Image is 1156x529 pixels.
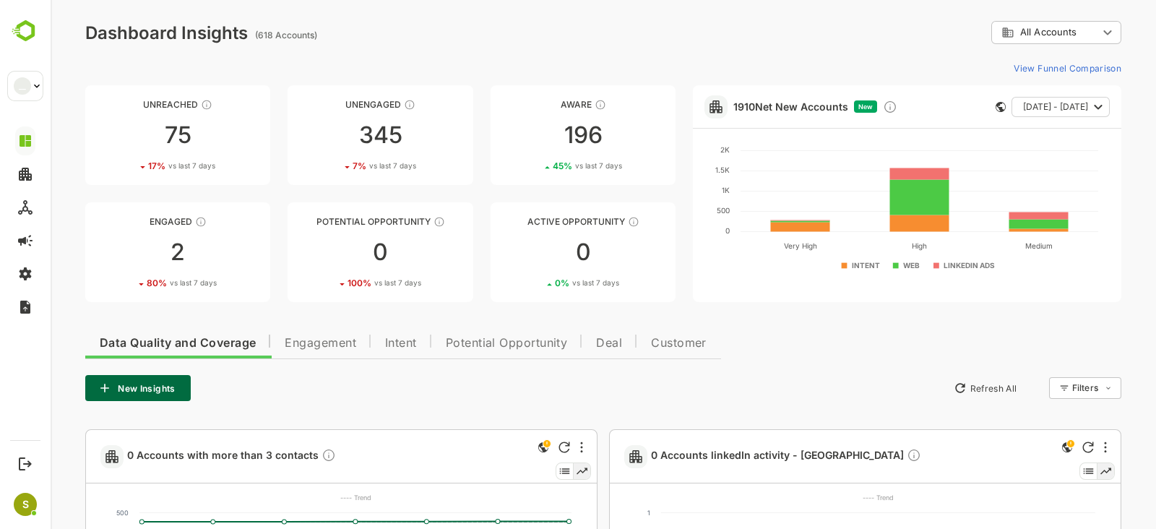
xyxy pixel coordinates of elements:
span: vs last 7 days [119,278,166,288]
div: These accounts have not shown enough engagement and need nurturing [353,99,365,111]
button: View Funnel Comparison [957,56,1071,79]
div: 100 % [297,278,371,288]
span: 0 Accounts with more than 3 contacts [77,448,285,465]
button: New Insights [35,375,140,401]
text: 0 [675,226,679,235]
span: vs last 7 days [525,160,571,171]
text: 2K [670,145,679,154]
div: Unreached [35,99,220,110]
div: 196 [440,124,625,147]
div: 0 % [504,278,569,288]
div: Description not present [856,448,871,465]
div: 80 % [96,278,166,288]
span: Intent [335,337,366,349]
div: __ [14,77,31,95]
a: Potential OpportunityThese accounts are MQAs and can be passed on to Inside Sales0100%vs last 7 days [237,202,422,302]
text: 500 [666,206,679,215]
a: EngagedThese accounts are warm, further nurturing would qualify them to MQAs280%vs last 7 days [35,202,220,302]
text: ---- Trend [812,494,843,502]
span: vs last 7 days [319,160,366,171]
div: Unengaged [237,99,422,110]
div: These accounts have not been engaged with for a defined time period [150,99,162,111]
div: 75 [35,124,220,147]
div: 345 [237,124,422,147]
span: Deal [545,337,571,349]
span: vs last 7 days [324,278,371,288]
span: All Accounts [970,27,1026,38]
div: 7 % [302,160,366,171]
div: More [1053,442,1056,453]
div: All Accounts [941,19,1071,47]
div: More [530,442,532,453]
span: Customer [600,337,656,349]
a: 0 Accounts linkedIn activity - [GEOGRAPHIC_DATA]Description not present [600,448,876,465]
a: 1910Net New Accounts [683,100,798,113]
div: 45 % [502,160,571,171]
text: ---- Trend [290,494,321,502]
div: Potential Opportunity [237,216,422,227]
div: These accounts are MQAs and can be passed on to Inside Sales [383,216,394,228]
div: Aware [440,99,625,110]
text: High [861,241,876,251]
a: UnengagedThese accounts have not shown enough engagement and need nurturing3457%vs last 7 days [237,85,422,185]
a: UnreachedThese accounts have not been engaged with for a defined time period7517%vs last 7 days [35,85,220,185]
a: 0 Accounts with more than 3 contactsDescription not present [77,448,291,465]
div: 2 [35,241,220,264]
span: vs last 7 days [522,278,569,288]
text: Very High [733,241,766,251]
a: Active OpportunityThese accounts have open opportunities which might be at any of the Sales Stage... [440,202,625,302]
span: New [808,103,822,111]
div: Discover new ICP-fit accounts showing engagement — via intent surges, anonymous website visits, L... [832,100,847,114]
span: [DATE] - [DATE] [972,98,1038,116]
text: 500 [66,509,78,517]
div: Active Opportunity [440,216,625,227]
img: BambooboxLogoMark.f1c84d78b4c51b1a7b5f700c9845e183.svg [7,17,44,45]
div: These accounts have open opportunities which might be at any of the Sales Stages [577,216,589,228]
div: All Accounts [951,26,1048,39]
div: 17 % [98,160,165,171]
div: These accounts are warm, further nurturing would qualify them to MQAs [144,216,156,228]
div: This is a global insight. Segment selection is not applicable for this view [484,439,501,458]
text: Medium [974,241,1001,250]
div: Filters [1022,382,1048,393]
span: Data Quality and Coverage [49,337,205,349]
button: Refresh All [897,377,972,400]
div: Refresh [508,442,519,453]
text: 1K [671,186,679,194]
span: 0 Accounts linkedIn activity - [GEOGRAPHIC_DATA] [600,448,871,465]
div: This card does not support filter and segments [945,102,955,112]
button: [DATE] - [DATE] [961,97,1059,117]
div: This is a global insight. Segment selection is not applicable for this view [1008,439,1025,458]
span: Potential Opportunity [395,337,517,349]
div: 0 [440,241,625,264]
a: AwareThese accounts have just entered the buying cycle and need further nurturing19645%vs last 7 ... [440,85,625,185]
text: 1.5K [665,165,679,174]
div: Description not present [271,448,285,465]
span: Engagement [234,337,306,349]
div: These accounts have just entered the buying cycle and need further nurturing [544,99,556,111]
span: vs last 7 days [118,160,165,171]
div: Dashboard Insights [35,22,197,43]
div: 0 [237,241,422,264]
text: 1 [597,509,600,517]
div: Engaged [35,216,220,227]
div: Filters [1020,375,1071,401]
ag: (618 Accounts) [204,30,271,40]
div: S [14,493,37,516]
div: Refresh [1032,442,1043,453]
button: Logout [15,454,35,473]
